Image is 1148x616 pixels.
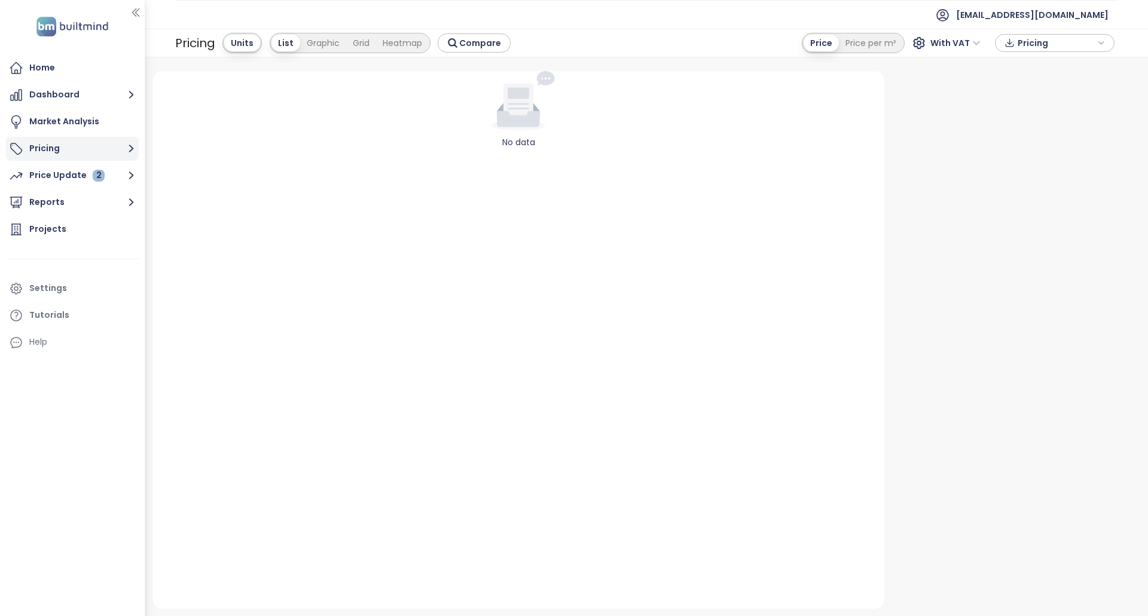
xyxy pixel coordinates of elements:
span: Pricing [1018,34,1095,52]
a: Settings [6,277,139,301]
div: List [271,35,300,51]
div: Price per m² [839,35,903,51]
a: Market Analysis [6,110,139,134]
div: Pricing [175,32,215,54]
div: Settings [29,281,67,296]
div: Grid [346,35,376,51]
span: Compare [459,36,501,50]
div: 2 [93,170,105,182]
div: Heatmap [376,35,429,51]
div: No data [158,136,880,149]
div: Help [6,330,139,354]
div: Graphic [300,35,346,51]
div: Projects [29,222,66,237]
span: With VAT [930,34,981,52]
div: Price [804,35,839,51]
button: Reports [6,191,139,214]
div: Help [29,335,47,350]
div: Tutorials [29,308,69,323]
button: Compare [438,33,511,53]
div: Market Analysis [29,114,99,129]
img: logo [33,14,112,39]
button: Dashboard [6,83,139,107]
button: Pricing [6,137,139,161]
a: Home [6,56,139,80]
div: Units [224,35,260,51]
button: Price Update 2 [6,164,139,188]
div: Price Update [29,168,105,183]
div: button [1002,34,1108,52]
a: Projects [6,217,139,241]
div: Home [29,60,55,75]
a: Tutorials [6,304,139,327]
span: [EMAIL_ADDRESS][DOMAIN_NAME] [956,1,1109,29]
